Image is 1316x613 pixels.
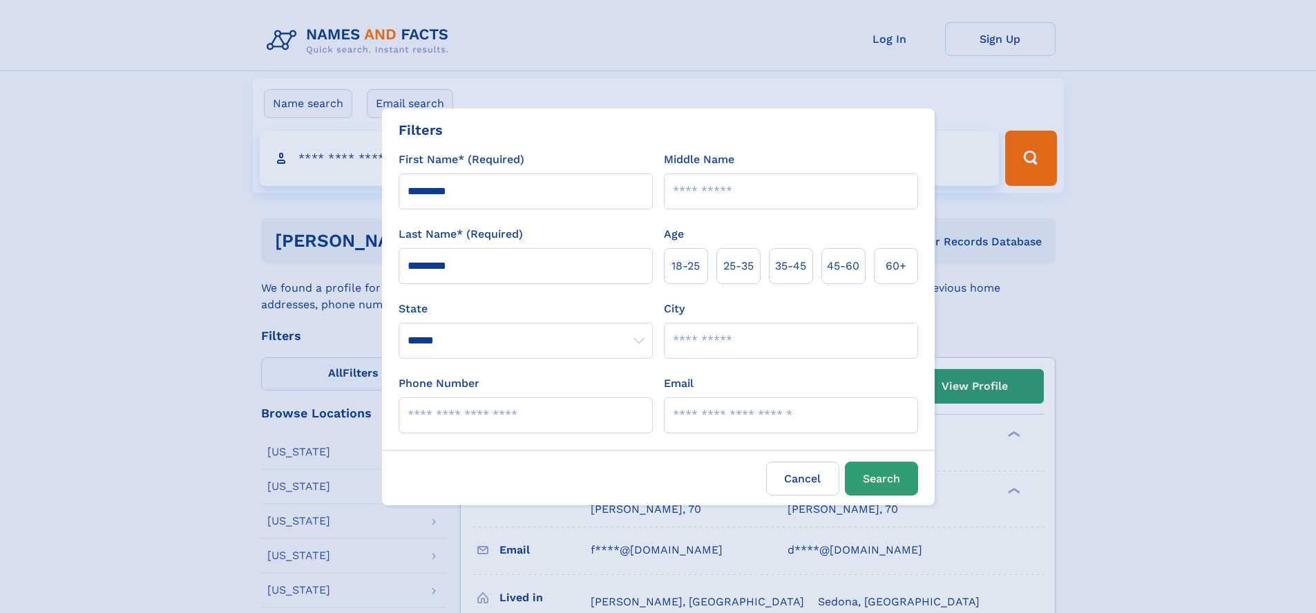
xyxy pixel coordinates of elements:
[399,226,523,243] label: Last Name* (Required)
[664,226,684,243] label: Age
[664,375,694,392] label: Email
[664,301,685,317] label: City
[399,301,653,317] label: State
[766,462,839,496] label: Cancel
[399,120,443,140] div: Filters
[775,258,806,274] span: 35‑45
[664,151,734,168] label: Middle Name
[886,258,906,274] span: 60+
[399,151,524,168] label: First Name* (Required)
[671,258,700,274] span: 18‑25
[723,258,754,274] span: 25‑35
[845,462,918,496] button: Search
[399,375,479,392] label: Phone Number
[827,258,859,274] span: 45‑60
